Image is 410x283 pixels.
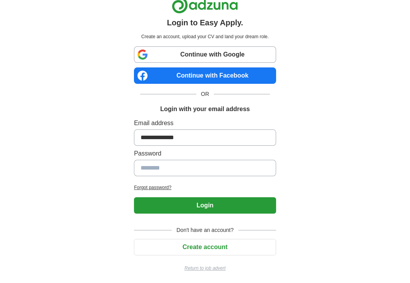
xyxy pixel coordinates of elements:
label: Password [134,149,276,158]
h1: Login with your email address [160,104,250,114]
a: Forgot password? [134,184,276,191]
button: Create account [134,239,276,255]
h1: Login to Easy Apply. [167,17,243,28]
button: Login [134,197,276,214]
span: Don't have an account? [172,226,238,234]
p: Create an account, upload your CV and land your dream role. [135,33,275,40]
label: Email address [134,119,276,128]
a: Create account [134,244,276,250]
a: Continue with Facebook [134,67,276,84]
span: OR [196,90,214,98]
a: Return to job advert [134,265,276,272]
a: Continue with Google [134,46,276,63]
